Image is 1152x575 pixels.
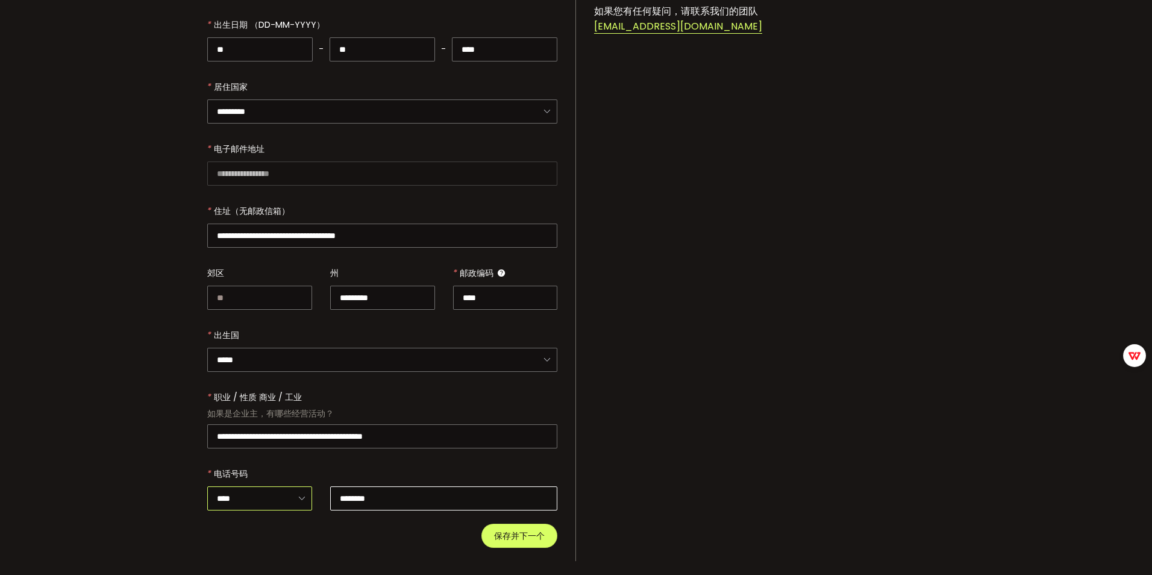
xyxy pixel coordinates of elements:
button: 保存并下一个 [481,524,557,548]
span: - [319,37,324,61]
div: 聊天小组件 [1092,517,1152,575]
span: - [441,37,446,61]
span: 如果您有任何疑问，请联系我们的团队 [594,4,758,18]
span: 保存并下一个 [494,532,545,540]
span: [EMAIL_ADDRESS][DOMAIN_NAME] [594,19,762,34]
iframe: Chat Widget [1092,517,1152,575]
